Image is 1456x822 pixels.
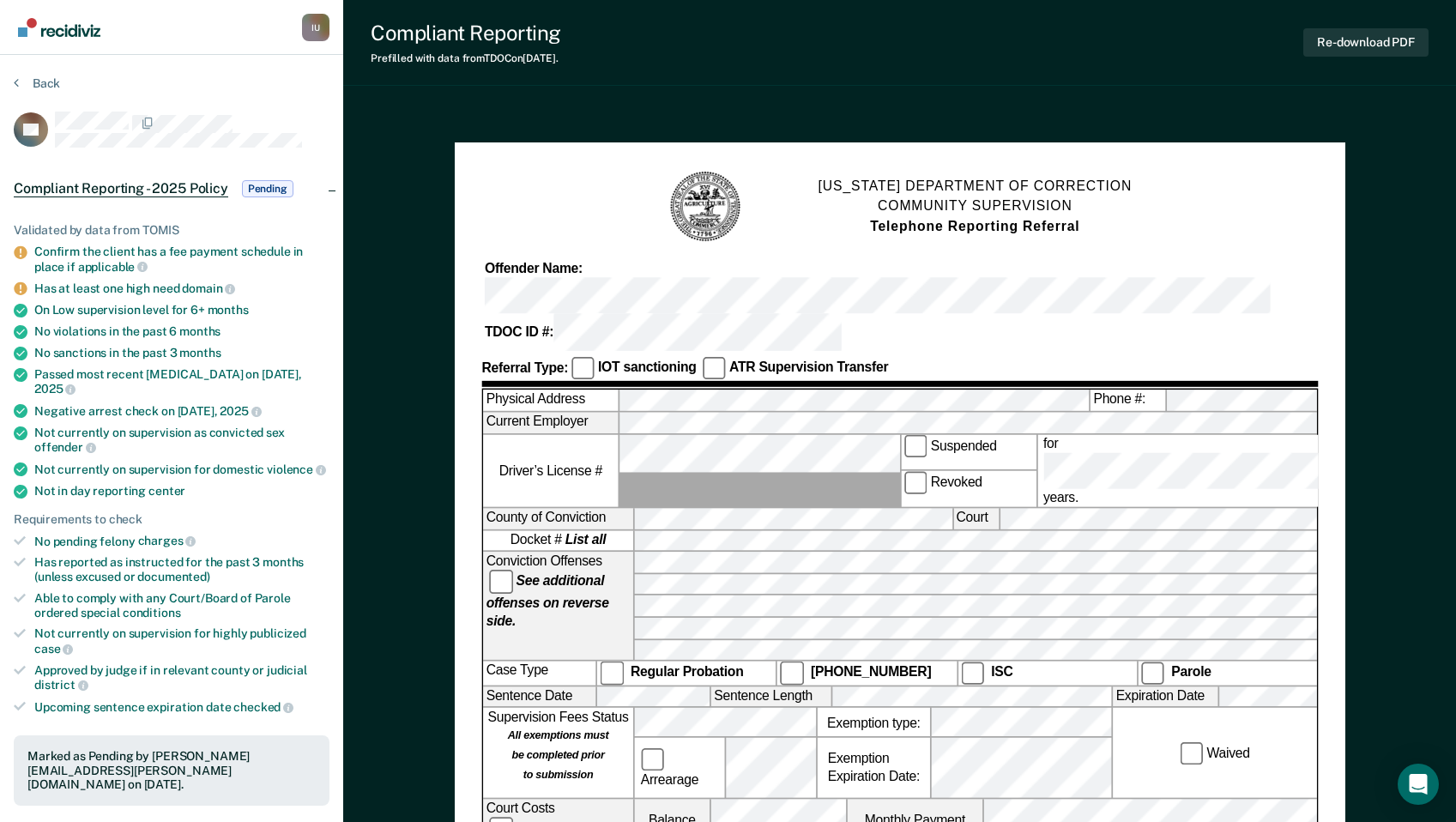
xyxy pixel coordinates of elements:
div: I U [302,14,329,41]
div: Not currently on supervision for domestic [34,462,329,477]
label: for years. [1040,434,1334,507]
div: Not currently on supervision as convicted sex [34,426,329,455]
input: Revoked [903,471,927,494]
input: IOT sanctioning [571,357,594,380]
div: Not in day reporting [34,484,329,499]
span: Docket # [510,532,606,550]
strong: All exemptions must be completed prior to submission [507,729,608,782]
label: Waived [1176,742,1253,765]
div: Requirements to check [14,512,329,527]
div: Able to comply with any Court/Board of Parole ordered special [34,591,329,620]
div: Marked as Pending by [PERSON_NAME][EMAIL_ADDRESS][PERSON_NAME][DOMAIN_NAME] on [DATE]. [27,749,316,792]
div: Compliant Reporting [371,21,561,45]
label: Phone #: [1090,390,1165,411]
span: checked [233,700,293,714]
label: Physical Address [483,390,618,411]
input: See additional offenses on reverse side. [489,571,512,594]
div: Prefilled with data from TDOC on [DATE] . [371,52,561,64]
img: TN Seal [668,170,743,245]
strong: [PHONE_NUMBER] [811,665,931,680]
input: Regular Probation [600,662,623,685]
label: Sentence Date [483,686,595,707]
input: ATR Supervision Transfer [702,357,725,380]
span: center [148,484,185,498]
img: Recidiviz [18,18,100,37]
strong: Telephone Reporting Referral [870,219,1079,233]
span: documented) [137,570,209,583]
input: Suspended [903,434,927,457]
strong: See additional offenses on reverse side. [486,574,608,629]
label: Court [953,509,998,529]
div: Open Intercom Messenger [1398,764,1439,805]
div: Approved by judge if in relevant county or judicial [34,663,329,692]
span: months [179,324,221,338]
div: Validated by data from TOMIS [14,223,329,238]
span: months [179,346,221,360]
label: Sentence Length [711,686,831,707]
button: Back [14,76,60,91]
span: case [34,642,73,656]
input: Waived [1180,742,1203,765]
strong: ATR Supervision Transfer [729,360,888,375]
div: Exemption Expiration Date: [818,739,930,799]
label: Arrearage [637,748,722,789]
div: Has reported as instructed for the past 3 months (unless excused or [34,555,329,584]
div: No violations in the past 6 [34,324,329,339]
input: Parole [1141,662,1164,685]
label: Expiration Date [1113,686,1217,707]
span: 2025 [34,382,76,396]
label: Revoked [901,471,1036,506]
span: district [34,678,88,692]
span: violence [267,462,326,476]
input: [PHONE_NUMBER] [780,662,803,685]
h1: [US_STATE] DEPARTMENT OF CORRECTION COMMUNITY SUPERVISION [818,177,1132,238]
input: Arrearage [640,748,663,771]
strong: ISC [991,665,1012,680]
input: for years. [1043,452,1332,489]
span: months [208,303,249,317]
span: Pending [242,180,293,197]
div: Passed most recent [MEDICAL_DATA] on [DATE], [34,367,329,396]
label: Current Employer [483,413,618,433]
div: On Low supervision level for 6+ [34,303,329,317]
label: Suspended [901,434,1036,469]
span: 2025 [220,404,261,418]
div: Not currently on supervision for highly publicized [34,626,329,656]
span: offender [34,440,96,454]
div: Conviction Offenses [483,553,633,661]
strong: Regular Probation [631,665,744,680]
div: Has at least one high need domain [34,281,329,296]
div: No sanctions in the past 3 [34,346,329,360]
div: Supervision Fees Status [483,709,633,799]
button: Re-download PDF [1303,28,1429,57]
label: Exemption type: [818,709,930,737]
strong: Parole [1171,665,1211,680]
input: ISC [960,662,983,685]
div: No pending felony [34,534,329,549]
button: Profile dropdown button [302,14,329,41]
strong: Referral Type: [481,360,568,375]
strong: List all [565,533,606,547]
strong: Offender Name: [485,261,583,275]
strong: IOT sanctioning [598,360,697,375]
div: Upcoming sentence expiration date [34,699,329,715]
span: conditions [123,606,181,620]
label: County of Conviction [483,509,633,529]
span: Compliant Reporting - 2025 Policy [14,180,228,197]
strong: TDOC ID #: [485,325,553,340]
div: Case Type [483,662,595,685]
label: Driver’s License # [483,434,618,507]
div: Negative arrest check on [DATE], [34,403,329,419]
span: charges [138,534,196,547]
div: Confirm the client has a fee payment schedule in place if applicable [34,245,329,274]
